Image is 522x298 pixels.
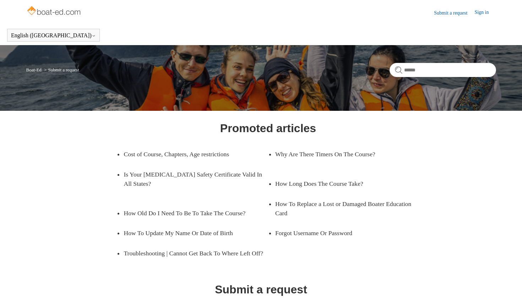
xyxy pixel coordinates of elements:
a: Is Your [MEDICAL_DATA] Safety Certificate Valid In All States? [124,164,268,194]
input: Search [390,63,496,77]
button: English ([GEOGRAPHIC_DATA]) [11,32,96,39]
a: How To Update My Name Or Date of Birth [124,223,257,243]
img: Boat-Ed Help Center home page [26,4,83,18]
a: Troubleshooting | Cannot Get Back To Where Left Off? [124,243,268,263]
h1: Promoted articles [220,120,316,137]
a: How Long Does The Course Take? [275,174,409,194]
a: Sign in [474,9,496,17]
a: How Old Do I Need To Be To Take The Course? [124,203,257,223]
li: Submit a request [43,67,79,72]
a: Submit a request [434,9,474,17]
a: Why Are There Timers On The Course? [275,144,409,164]
a: Forgot Username Or Password [275,223,409,243]
a: Cost of Course, Chapters, Age restrictions [124,144,257,164]
a: Boat-Ed [26,67,42,72]
div: Chat Support [476,274,517,293]
h1: Submit a request [215,281,307,298]
li: Boat-Ed [26,67,43,72]
a: How To Replace a Lost or Damaged Boater Education Card [275,194,420,223]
